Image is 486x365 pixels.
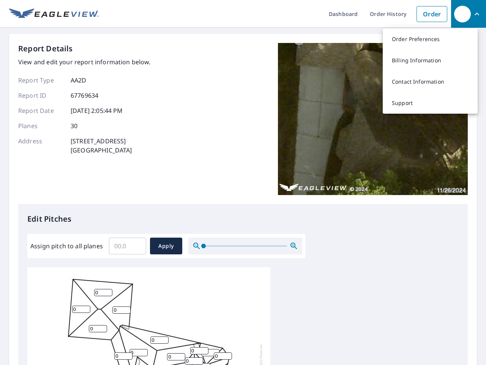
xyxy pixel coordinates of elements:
p: 67769634 [71,91,98,100]
p: 30 [71,121,77,130]
p: Report Date [18,106,64,115]
a: Contact Information [383,71,478,92]
button: Apply [150,238,182,254]
p: Edit Pitches [27,213,459,225]
p: Planes [18,121,64,130]
p: [DATE] 2:05:44 PM [71,106,123,115]
a: Order Preferences [383,29,478,50]
span: Apply [156,241,176,251]
p: View and edit your report information below. [18,57,151,67]
a: Billing Information [383,50,478,71]
p: [STREET_ADDRESS] [GEOGRAPHIC_DATA] [71,136,132,155]
p: AA2D [71,76,87,85]
a: Order [417,6,447,22]
p: Report ID [18,91,64,100]
a: Support [383,92,478,114]
img: EV Logo [9,8,99,20]
p: Report Details [18,43,73,54]
input: 00.0 [109,235,146,257]
img: Top image [278,43,468,195]
p: Address [18,136,64,155]
p: Report Type [18,76,64,85]
label: Assign pitch to all planes [30,241,103,251]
